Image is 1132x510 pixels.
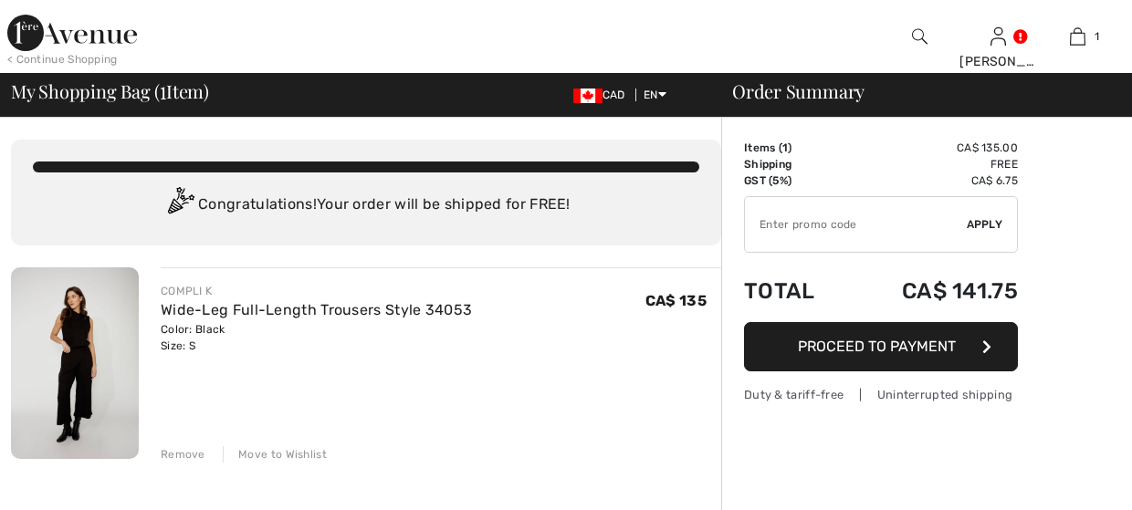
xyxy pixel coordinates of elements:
[1095,28,1099,45] span: 1
[573,88,633,101] span: CAD
[745,197,967,252] input: Promo code
[644,88,666,101] span: EN
[848,260,1018,322] td: CA$ 141.75
[162,187,198,224] img: Congratulation2.svg
[912,26,928,47] img: search the website
[1039,26,1116,47] a: 1
[33,187,699,224] div: Congratulations! Your order will be shipped for FREE!
[7,51,118,68] div: < Continue Shopping
[161,446,205,463] div: Remove
[848,140,1018,156] td: CA$ 135.00
[573,88,603,103] img: Canadian Dollar
[1070,26,1085,47] img: My Bag
[798,338,956,355] span: Proceed to Payment
[7,15,137,51] img: 1ère Avenue
[848,172,1018,189] td: CA$ 6.75
[848,156,1018,172] td: Free
[645,292,707,309] span: CA$ 135
[160,78,166,101] span: 1
[161,301,472,318] a: Wide-Leg Full-Length Trousers Style 34053
[11,82,209,100] span: My Shopping Bag ( Item)
[744,140,848,156] td: Items ( )
[744,260,848,322] td: Total
[967,216,1003,233] span: Apply
[744,386,1018,403] div: Duty & tariff-free | Uninterrupted shipping
[11,267,139,459] img: Wide-Leg Full-Length Trousers Style 34053
[744,322,1018,371] button: Proceed to Payment
[744,172,848,189] td: GST (5%)
[991,26,1006,47] img: My Info
[959,52,1037,71] div: [PERSON_NAME]
[744,156,848,172] td: Shipping
[991,27,1006,45] a: Sign In
[223,446,327,463] div: Move to Wishlist
[710,82,1121,100] div: Order Summary
[161,321,472,354] div: Color: Black Size: S
[782,141,788,154] span: 1
[161,283,472,299] div: COMPLI K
